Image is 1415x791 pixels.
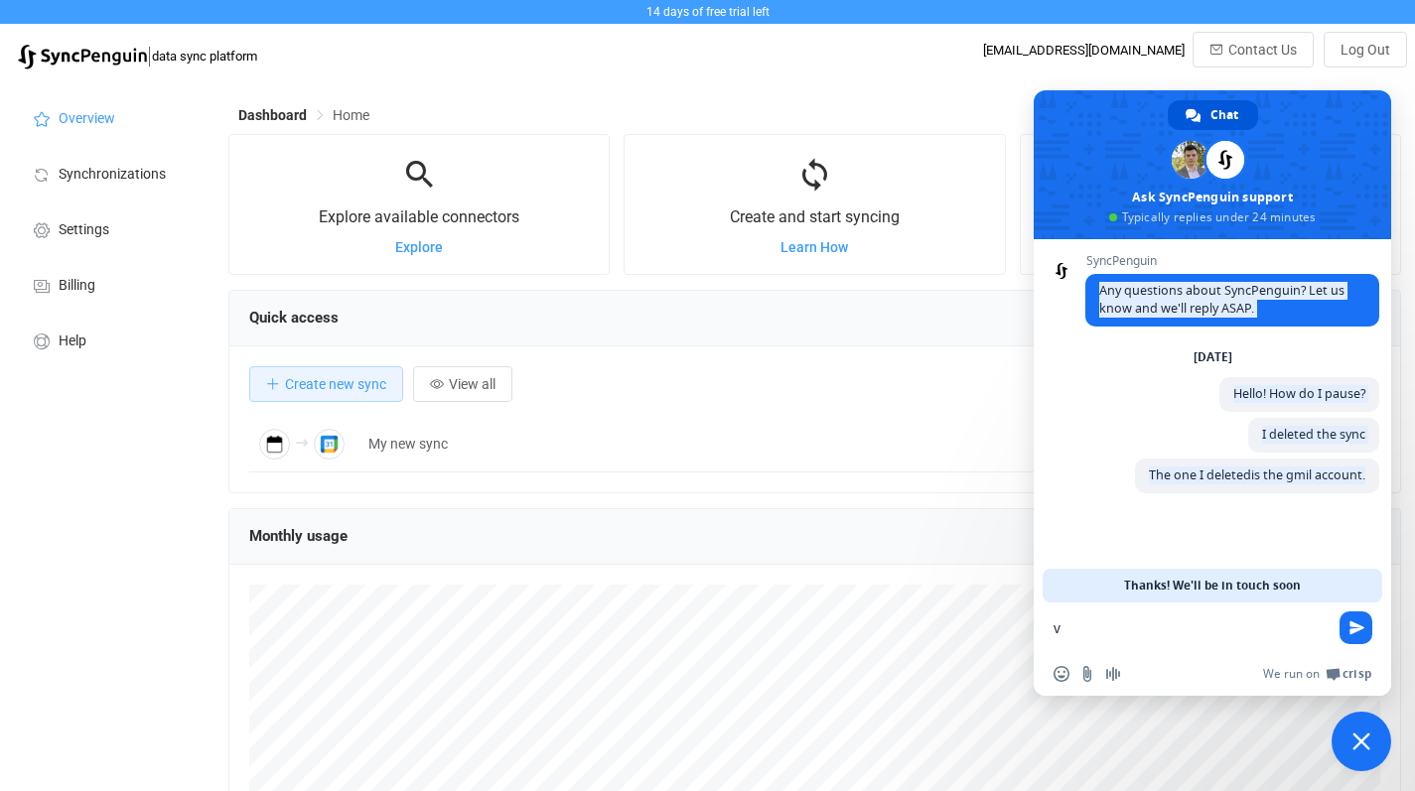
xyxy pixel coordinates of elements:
[646,5,770,19] span: 14 days of free trial left
[780,239,848,255] a: Learn How
[238,108,369,122] div: Breadcrumb
[1341,42,1390,58] span: Log Out
[59,111,115,127] span: Overview
[10,256,209,312] a: Billing
[319,207,519,226] span: Explore available connectors
[147,42,152,69] span: |
[249,366,403,402] button: Create new sync
[259,429,290,460] img: iCalendar .ICS Meetings
[395,239,443,255] a: Explore
[1324,32,1407,67] button: Log Out
[10,312,209,367] a: Help
[1168,100,1258,130] div: Chat
[1340,611,1372,644] span: Send
[1193,32,1314,67] button: Contact Us
[10,145,209,200] a: Synchronizations
[10,200,209,256] a: Settings
[238,107,307,123] span: Dashboard
[1099,282,1344,317] span: Any questions about SyncPenguin? Let us know and we'll reply ASAP.
[1054,619,1328,637] textarea: Compose your message...
[314,429,345,460] img: Google Calendar Meetings
[358,433,1182,456] div: My new sync
[249,527,348,545] span: Monthly usage
[1233,385,1365,402] span: Hello! How do I pause?
[59,278,95,294] span: Billing
[1263,666,1320,682] span: We run on
[152,49,257,64] span: data sync platform
[10,89,209,145] a: Overview
[333,107,369,123] span: Home
[413,366,512,402] button: View all
[1149,466,1365,483] span: The one I deletedis the gmil account.
[285,376,386,392] span: Create new sync
[449,376,495,392] span: View all
[1054,666,1069,682] span: Insert an emoji
[1343,666,1371,682] span: Crisp
[1105,666,1121,682] span: Audio message
[1124,569,1301,602] span: Thanks! We'll be in touch soon
[1085,254,1379,268] span: SyncPenguin
[1263,666,1371,682] a: We run onCrisp
[1262,426,1365,443] span: I deleted the sync
[1194,351,1232,363] div: [DATE]
[249,309,339,327] span: Quick access
[59,222,109,238] span: Settings
[18,42,257,69] a: |data sync platform
[730,207,900,226] span: Create and start syncing
[59,333,86,349] span: Help
[983,43,1185,58] div: [EMAIL_ADDRESS][DOMAIN_NAME]
[1210,100,1238,130] span: Chat
[18,45,147,69] img: syncpenguin.svg
[1079,666,1095,682] span: Send a file
[59,167,166,183] span: Synchronizations
[1228,42,1297,58] span: Contact Us
[1332,712,1391,771] div: Close chat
